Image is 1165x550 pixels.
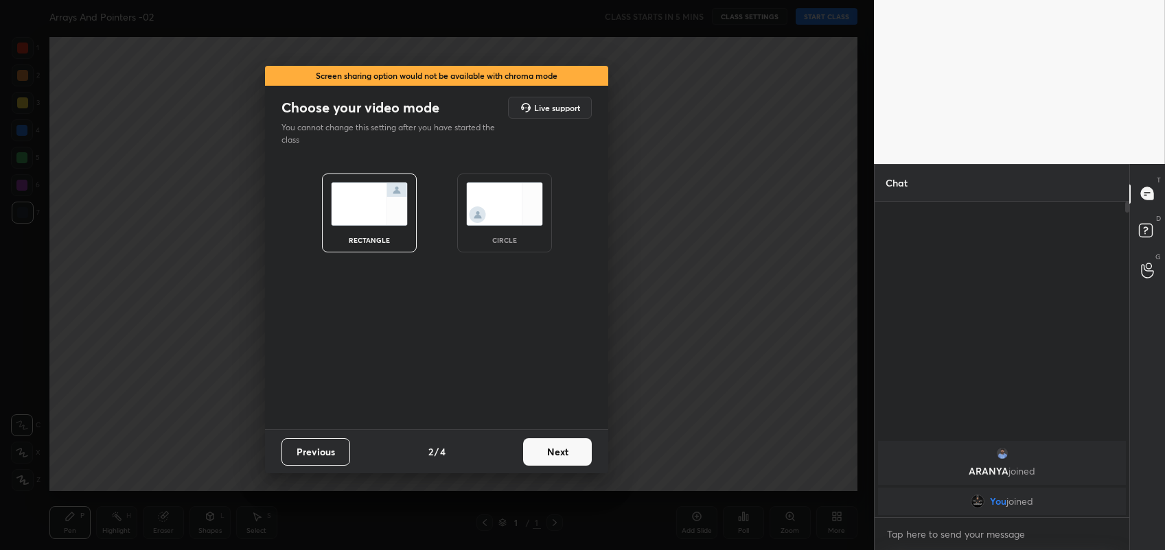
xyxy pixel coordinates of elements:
[477,237,532,243] div: circle
[265,66,608,86] div: Screen sharing option would not be available with chroma mode
[281,121,504,146] p: You cannot change this setting after you have started the class
[1156,213,1161,224] p: D
[428,444,433,459] h4: 2
[466,182,543,226] img: circleScreenIcon.acc0effb.svg
[995,446,1008,460] img: 8a7ccf06135c469fa8f7bcdf48b07b1b.png
[440,444,446,459] h4: 4
[281,99,439,117] h2: Choose your video mode
[886,466,1118,477] p: ARANYA
[1008,464,1035,477] span: joined
[523,438,592,466] button: Next
[342,237,397,243] div: rectangle
[875,438,1129,518] div: grid
[534,104,580,112] h5: Live support
[331,182,408,226] img: normalScreenIcon.ae25ed63.svg
[1157,175,1161,185] p: T
[875,165,919,201] p: Chat
[1155,252,1161,262] p: G
[435,444,439,459] h4: /
[1006,496,1033,507] span: joined
[281,438,350,466] button: Previous
[990,496,1006,507] span: You
[971,494,984,508] img: e60519a4c4f740609fbc41148676dd3d.jpg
